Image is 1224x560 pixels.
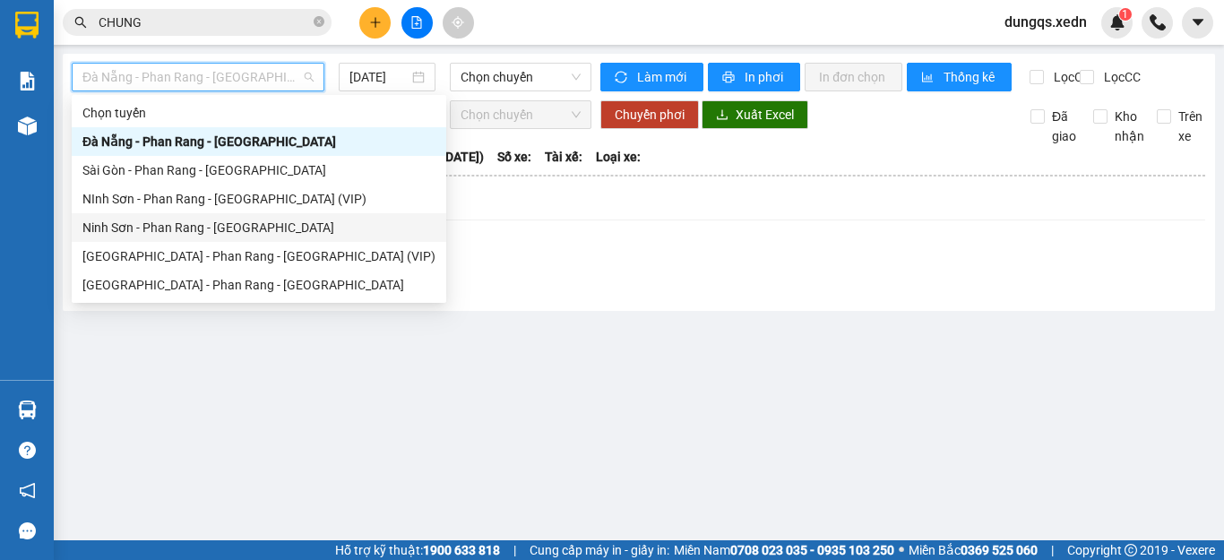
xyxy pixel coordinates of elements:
b: Xe Đăng Nhân [22,116,79,200]
span: | [1051,540,1054,560]
span: Chọn chuyến [461,64,581,90]
input: 13/10/2025 [349,67,409,87]
input: Tìm tên, số ĐT hoặc mã đơn [99,13,310,32]
span: | [513,540,516,560]
img: solution-icon [18,72,37,90]
div: Sài Gòn - Phan Rang - Đà Nẵng [72,156,446,185]
div: Sài Gòn - Phan Rang - [GEOGRAPHIC_DATA] [82,160,435,180]
div: Đà Nẵng - Phan Rang - Sài Gòn [72,127,446,156]
span: ⚪️ [899,547,904,554]
span: Đà Nẵng - Phan Rang - Sài Gòn [82,64,314,90]
div: Đà Nẵng - Phan Rang - [GEOGRAPHIC_DATA] [82,132,435,151]
span: Chọn chuyến [461,101,581,128]
span: Số xe: [497,147,531,167]
b: [DOMAIN_NAME] [151,68,246,82]
button: syncLàm mới [600,63,703,91]
img: logo-vxr [15,12,39,39]
span: Miền Nam [674,540,894,560]
span: notification [19,482,36,499]
div: Chọn tuyến [72,99,446,127]
button: caret-down [1182,7,1213,39]
button: printerIn phơi [708,63,800,91]
img: logo.jpg [194,22,237,65]
div: [GEOGRAPHIC_DATA] - Phan Rang - [GEOGRAPHIC_DATA] [82,275,435,295]
span: Lọc CR [1047,67,1093,87]
button: Chuyển phơi [600,100,699,129]
span: message [19,522,36,539]
span: Cung cấp máy in - giấy in: [530,540,669,560]
span: copyright [1125,544,1137,556]
strong: 0708 023 035 - 0935 103 250 [730,543,894,557]
span: Trên xe [1171,107,1210,146]
span: search [74,16,87,29]
strong: 1900 633 818 [423,543,500,557]
span: bar-chart [921,71,936,85]
span: Đã giao [1045,107,1083,146]
span: dungqs.xedn [990,11,1101,33]
div: Chọn tuyến [82,103,435,123]
span: Làm mới [637,67,689,87]
button: plus [359,7,391,39]
strong: 0369 525 060 [961,543,1038,557]
span: question-circle [19,442,36,459]
button: bar-chartThống kê [907,63,1012,91]
span: In phơi [745,67,786,87]
button: aim [443,7,474,39]
div: NInh Sơn - Phan Rang - Sài Gòn (VIP) [72,185,446,213]
div: Ninh Sơn - Phan Rang - [GEOGRAPHIC_DATA] [82,218,435,237]
button: file-add [401,7,433,39]
span: plus [369,16,382,29]
div: [GEOGRAPHIC_DATA] - Phan Rang - [GEOGRAPHIC_DATA] (VIP) [82,246,435,266]
div: Ninh Sơn - Phan Rang - Sài Gòn [72,213,446,242]
span: close-circle [314,14,324,31]
button: In đơn chọn [805,63,902,91]
div: Sài Gòn - Phan Rang - Ninh Sơn (VIP) [72,242,446,271]
sup: 1 [1119,8,1132,21]
li: (c) 2017 [151,85,246,108]
img: warehouse-icon [18,401,37,419]
span: Hỗ trợ kỹ thuật: [335,540,500,560]
img: phone-icon [1150,14,1166,30]
span: Lọc CC [1097,67,1143,87]
span: aim [452,16,464,29]
span: Tài xế: [545,147,582,167]
div: NInh Sơn - Phan Rang - [GEOGRAPHIC_DATA] (VIP) [82,189,435,209]
span: file-add [410,16,423,29]
span: 1 [1122,8,1128,21]
span: Loại xe: [596,147,641,167]
span: close-circle [314,16,324,27]
button: downloadXuất Excel [702,100,808,129]
img: icon-new-feature [1109,14,1125,30]
span: Miền Bắc [909,540,1038,560]
div: Sài Gòn - Phan Rang - Ninh Sơn [72,271,446,299]
b: Gửi khách hàng [110,26,177,110]
span: Thống kê [944,67,997,87]
span: Kho nhận [1108,107,1151,146]
span: caret-down [1190,14,1206,30]
img: warehouse-icon [18,116,37,135]
span: sync [615,71,630,85]
span: printer [722,71,737,85]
